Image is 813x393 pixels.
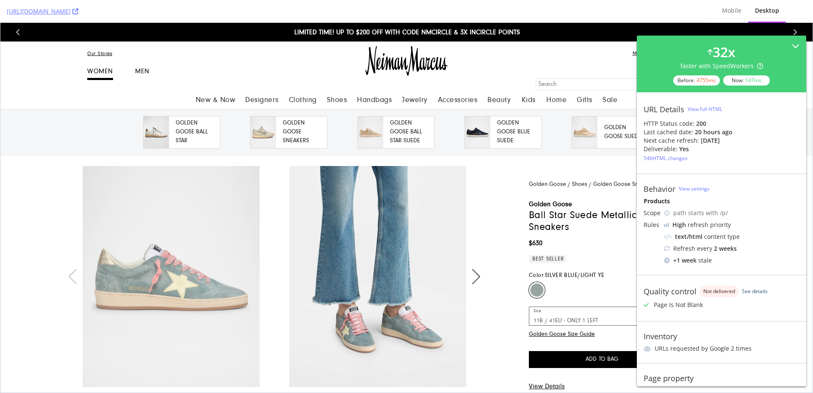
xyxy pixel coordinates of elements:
span: Jewelry [401,74,427,81]
div: Yes [679,145,689,153]
div: Page property [644,374,694,383]
img: Golden Goose Suede [572,94,597,125]
a: Shoes [326,72,347,83]
span: Best Seller [528,232,565,240]
div: Products [644,197,799,205]
span: Handbags [357,74,391,81]
a: Clothing [288,72,317,83]
a: Jewelry [401,72,428,83]
button: Previous [14,5,22,14]
button: Next [790,5,798,14]
div: View full HTML [688,105,722,113]
button: 546HTML changes [644,153,688,163]
div: Previous image [67,246,77,262]
a: [URL][DOMAIN_NAME] [7,7,78,16]
a: View settings [679,185,710,192]
img: Golden Goose Ball Star [143,94,169,125]
span: My Orders [632,28,657,33]
img: Golden Goose Sneakers [250,94,276,125]
a: Beauty [487,72,511,83]
div: Last cached date: [644,128,693,136]
a: Neiman Marcus Logo link to homepage [365,19,447,58]
a: Match with a Style Advisor [669,23,745,38]
a: Accessories [437,72,478,83]
div: Scope [644,209,661,217]
div: stale [664,256,799,265]
div: Inventory [644,332,677,341]
nav: Breadcrumb [528,158,697,166]
span: Accessories [437,74,477,81]
span: Silver blue/light ye [545,250,604,256]
a: Golden Goose Blue SuedeGolden Goose Blue Suede [464,93,541,126]
div: text/html [675,232,702,241]
span: Kids [521,74,535,81]
img: Golden Goose Ball Star Suede [357,94,383,125]
div: + 1 week [673,256,697,265]
a: Kids [520,72,536,83]
div: Page Is Not Blank [654,301,703,309]
div: [DATE] [701,136,720,145]
span: Golden Goose Ball Star [175,96,213,123]
button: View full HTML [688,102,722,116]
li: URLs requested by Google 2 times [644,344,799,353]
span: Ball Star Suede Metallic Low-Top Sneakers [528,187,697,210]
img: Golden Goose Blue Suede [465,94,490,125]
span: Beauty [487,74,510,81]
span: Designers [245,74,278,81]
div: 4 / 5 [464,93,563,128]
img: Ball Star Suede Metallic Low-Top Sneakers 0 [67,143,274,364]
input: Search Box Collapsed [535,55,696,67]
a: Golden Goose Sneakers [593,159,655,165]
div: 546 HTML changes [644,155,688,162]
span: Shopping bag [724,41,732,48]
a: New & Now [195,72,235,83]
a: Designers [244,72,279,83]
div: Next cache refresh: [644,136,699,145]
div: 32 x [713,42,736,62]
div: 147 ms [745,77,761,84]
div: 2 weeks [714,244,737,253]
div: Deliverable: [644,145,677,153]
div: Rules [644,221,661,229]
div: 5 / 5 [571,93,670,128]
div: Quality control [644,287,697,296]
a: Golden Goose SneakersGolden Goose Sneakers [250,93,327,126]
span: $630 [528,216,697,226]
div: danger label [700,285,738,297]
span: Golden Goose Blue Suede [497,96,534,123]
div: refresh priority [672,221,731,229]
a: Sneakers [661,159,683,165]
a: View Details [528,359,697,369]
p: Color: [528,249,604,257]
div: HTTP Status code: [644,119,799,128]
a: Golden Goose [528,177,697,187]
button: WOMEN [87,45,113,57]
span: Clothing [288,74,316,81]
img: my favorite icon [705,40,712,47]
span: Gifts [576,74,592,81]
a: Golden Goose Size Guide [528,309,595,315]
img: cRr4yx4cyByr8BeLxltRlzBPIAAAAAElFTkSuQmCC [664,223,669,227]
div: High [672,221,686,229]
a: Home [545,72,567,83]
div: 2 / 5 [250,93,348,128]
button: MEN [135,45,149,57]
div: 1 / 5 [143,93,241,128]
img: Ball Star Suede Metallic Low-Top Sneakers 1 [274,143,481,364]
span: Golden Goose Suede [604,101,641,119]
button: Our Stores [84,23,114,39]
a: Golden Goose SuedeGolden Goose Suede [571,93,648,126]
img: Your Neiman's [666,40,676,47]
span: Shoes [326,74,347,81]
div: Behavior [644,184,675,194]
img: data:image/svg+xml;base64,PHN2ZyB4bWxucz0iaHR0cDovL3d3dy53My5vcmcvMjAwMC9zdmciIHZpZXdCb3g9IjAgMCA... [683,332,693,342]
div: Refresh every [664,244,799,253]
span: Golden Goose Ball Star Suede [390,96,427,123]
span: Home [546,74,566,81]
div: 1 / 6 [67,143,274,364]
span: Not delivered [703,289,735,294]
a: Golden Goose Ball StarGolden Goose Ball Star [143,93,220,126]
span: Sale [602,74,617,81]
a: Sale [602,72,618,83]
a: LIMITED TIME! UP TO $200 OFF WITH CODE NMCIRCLE & 3X INCIRCLE POINTS [294,6,520,13]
